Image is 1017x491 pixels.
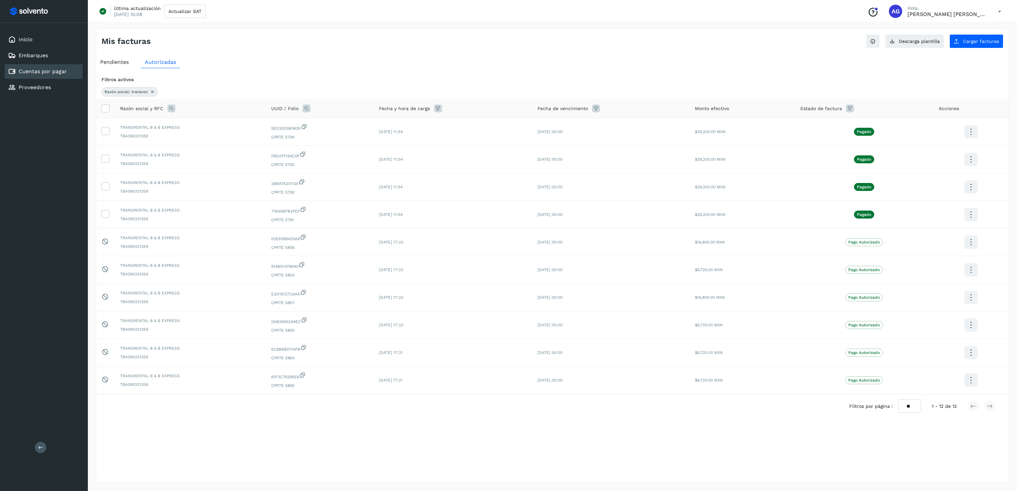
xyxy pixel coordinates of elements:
[271,105,299,112] span: UUID / Folio
[537,185,562,189] span: [DATE] 00:00
[271,162,368,168] span: CPRTE 5792
[120,124,261,130] span: TRANSRENTAL B & B EXPRESS
[5,32,83,47] div: Inicio
[379,267,403,272] span: [DATE] 17:23
[537,267,562,272] span: [DATE] 00:00
[120,244,261,249] span: TBA090331359
[120,235,261,241] span: TRANSRENTAL B & B EXPRESS
[271,300,368,306] span: CPRTE 5857
[120,290,261,296] span: TRANSRENTAL B & B EXPRESS
[537,350,562,355] span: [DATE] 00:00
[379,378,403,383] span: [DATE] 17:21
[857,185,871,189] p: Pagado
[857,212,871,217] p: Pagado
[537,323,562,327] span: [DATE] 00:00
[695,212,725,217] span: $39,200.00 MXN
[5,48,83,63] div: Embarques
[168,9,201,14] span: Actualizar SAT
[271,355,368,361] span: CPRTE 5864
[885,34,944,48] button: Descarga plantilla
[857,157,871,162] p: Pagado
[848,295,880,300] p: Pago Autorizado
[695,185,725,189] span: $39,200.00 MXN
[102,37,151,46] h4: Mis facturas
[800,105,842,112] span: Estado de factura
[271,344,368,352] span: EC9B6BD114FB
[120,326,261,332] span: TBA090331359
[114,5,161,11] p: Última actualización
[100,59,129,65] span: Pendientes
[537,129,562,134] span: [DATE] 00:00
[379,295,403,300] span: [DATE] 17:23
[271,272,368,278] span: CPRTE 5854
[120,262,261,268] span: TRANSRENTAL B & B EXPRESS
[695,350,723,355] span: $6,720.00 MXN
[271,179,368,187] span: 2BBA7A301125
[695,129,725,134] span: $39,200.00 MXN
[908,11,987,17] p: Abigail Gonzalez Leon
[695,267,723,272] span: $6,720.00 MXN
[120,318,261,324] span: TRANSRENTAL B & B EXPRESS
[5,64,83,79] div: Cuentas por pagar
[271,234,368,242] span: 02E61BB420A8
[120,133,261,139] span: TBA090331359
[5,80,83,95] div: Proveedores
[849,403,893,410] span: Filtros por página :
[104,89,148,95] span: Razón social: transren
[19,36,33,43] a: Inicio
[848,323,880,327] p: Pago Autorizado
[271,151,368,159] span: F8DA7F194C0F
[120,345,261,351] span: TRANSRENTAL B & B EXPRESS
[120,271,261,277] span: TBA090331359
[379,157,403,162] span: [DATE] 11:54
[120,373,261,379] span: TRANSRENTAL B & B EXPRESS
[120,216,261,222] span: TBA090331359
[379,105,430,112] span: Fecha y hora de carga
[939,105,959,112] span: Acciones
[271,123,368,131] span: 5ED3003B063E
[120,382,261,388] span: TBA090331359
[537,157,562,162] span: [DATE] 00:00
[379,350,403,355] span: [DATE] 17:21
[120,152,261,158] span: TRANSRENTAL B & B EXPRESS
[908,5,987,11] p: Hola,
[537,295,562,300] span: [DATE] 00:00
[695,323,723,327] span: $6,720.00 MXN
[695,295,725,300] span: $16,800.00 MXN
[271,317,368,325] span: 0AB3945C64EC
[848,267,880,272] p: Pago Autorizado
[857,129,871,134] p: Pagado
[19,84,51,90] a: Proveedores
[695,157,725,162] span: $39,200.00 MXN
[695,105,729,112] span: Monto efectivo
[271,217,368,223] span: CPRTE 5791
[19,68,67,75] a: Cuentas por pagar
[695,240,725,245] span: $16,800.00 MXN
[379,185,403,189] span: [DATE] 11:54
[379,129,403,134] span: [DATE] 11:54
[848,378,880,383] p: Pago Autorizado
[120,161,261,167] span: TBA090331359
[537,105,588,112] span: Fecha de vencimiento
[19,52,48,59] a: Embarques
[848,350,880,355] p: Pago Autorizado
[932,403,957,410] span: 1 - 12 de 12
[120,180,261,186] span: TRANSRENTAL B & B EXPRESS
[102,87,158,96] div: Razón social: transren
[271,372,368,380] span: 61F3C76295E6
[271,245,368,250] span: CPRTE 5856
[271,189,368,195] span: CPRTE 5793
[537,378,562,383] span: [DATE] 00:00
[695,378,723,383] span: $6,720.00 MXN
[949,34,1003,48] button: Cargar facturas
[537,212,562,217] span: [DATE] 00:00
[271,289,368,297] span: E2D151C7C6AA
[102,76,1003,83] div: Filtros activos
[120,299,261,305] span: TBA090331359
[271,206,368,214] span: 7164ABFB3FEF
[271,261,368,269] span: 914BD1478940
[271,134,368,140] span: CPRTE 5794
[164,5,206,18] button: Actualizar SAT
[848,240,880,245] p: Pago Autorizado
